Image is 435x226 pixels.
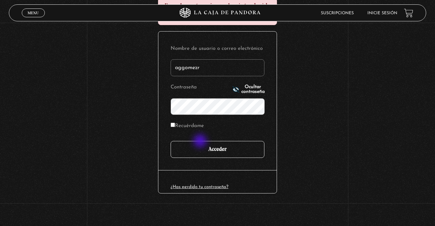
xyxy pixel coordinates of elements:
a: ¿Has perdido tu contraseña? [171,185,228,189]
span: Cerrar [25,17,41,21]
label: Contraseña [171,82,230,93]
label: Recuérdame [171,121,204,131]
a: View your shopping cart [404,8,413,18]
span: Ocultar contraseña [241,85,265,94]
label: Nombre de usuario o correo electrónico [171,44,264,54]
input: Acceder [171,141,264,158]
input: Recuérdame [171,123,175,127]
button: Ocultar contraseña [232,85,265,94]
a: Suscripciones [321,11,354,15]
strong: Error: [164,2,180,9]
a: Inicie sesión [367,11,397,15]
span: Menu [28,11,39,15]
